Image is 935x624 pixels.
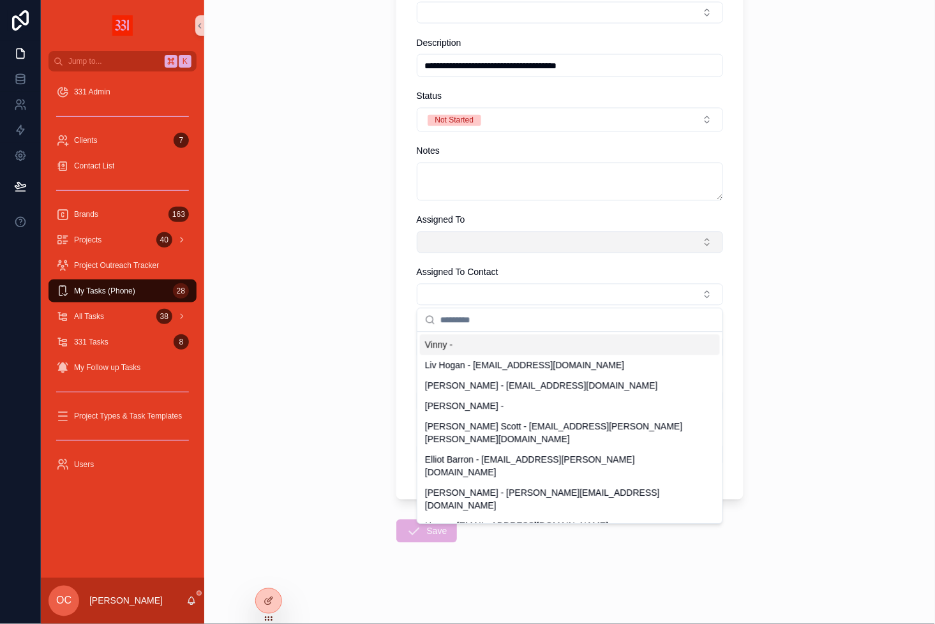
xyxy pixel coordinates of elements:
a: Contact List [49,154,197,177]
button: Select Button [417,2,723,24]
span: Huma - [EMAIL_ADDRESS][DOMAIN_NAME] [425,520,608,533]
span: All Tasks [74,311,104,322]
span: Projects [74,235,101,245]
div: 163 [168,207,189,222]
a: Project Types & Task Templates [49,405,197,427]
span: 331 Admin [74,87,110,97]
span: Assigned To [417,215,465,225]
div: Not Started [435,115,474,126]
div: scrollable content [41,71,204,493]
span: Brands [74,209,98,219]
a: Projects40 [49,228,197,251]
a: My Tasks (Phone)28 [49,279,197,302]
span: Notes [417,146,440,156]
span: Assigned To Contact [417,267,498,278]
span: Description [417,38,461,48]
span: Jump to... [68,56,160,66]
span: My Follow up Tasks [74,362,140,373]
span: [PERSON_NAME] - [EMAIL_ADDRESS][DOMAIN_NAME] [425,380,658,392]
a: Users [49,453,197,476]
span: My Tasks (Phone) [74,286,135,296]
button: Select Button [417,232,723,253]
span: Users [74,459,94,470]
div: 40 [156,232,172,248]
div: 38 [156,309,172,324]
div: 7 [174,133,189,148]
span: Elliot Barron - [EMAIL_ADDRESS][PERSON_NAME][DOMAIN_NAME] [425,454,699,479]
button: Select Button [417,108,723,132]
span: Project Types & Task Templates [74,411,182,421]
span: 331 Tasks [74,337,108,347]
div: 8 [174,334,189,350]
span: K [180,56,190,66]
span: [PERSON_NAME] - [425,400,504,413]
a: Brands163 [49,203,197,226]
span: Status [417,91,442,101]
button: Jump to...K [49,51,197,71]
span: Vinny - [425,339,453,352]
span: Liv Hogan - [EMAIL_ADDRESS][DOMAIN_NAME] [425,359,625,372]
img: App logo [112,15,133,36]
p: [PERSON_NAME] [89,595,163,607]
a: Clients7 [49,129,197,152]
span: [PERSON_NAME] Scott - [EMAIL_ADDRESS][PERSON_NAME][PERSON_NAME][DOMAIN_NAME] [425,420,699,446]
a: 331 Tasks8 [49,331,197,353]
div: Suggestions [417,332,722,524]
a: My Follow up Tasks [49,356,197,379]
a: All Tasks38 [49,305,197,328]
span: Contact List [74,161,114,171]
div: 28 [173,283,189,299]
span: Clients [74,135,98,145]
a: Project Outreach Tracker [49,254,197,277]
button: Select Button [417,284,723,306]
span: OC [56,593,71,609]
button: Save [396,520,458,543]
a: 331 Admin [49,80,197,103]
span: Project Outreach Tracker [74,260,159,271]
span: [PERSON_NAME] - [PERSON_NAME][EMAIL_ADDRESS][DOMAIN_NAME] [425,487,699,512]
